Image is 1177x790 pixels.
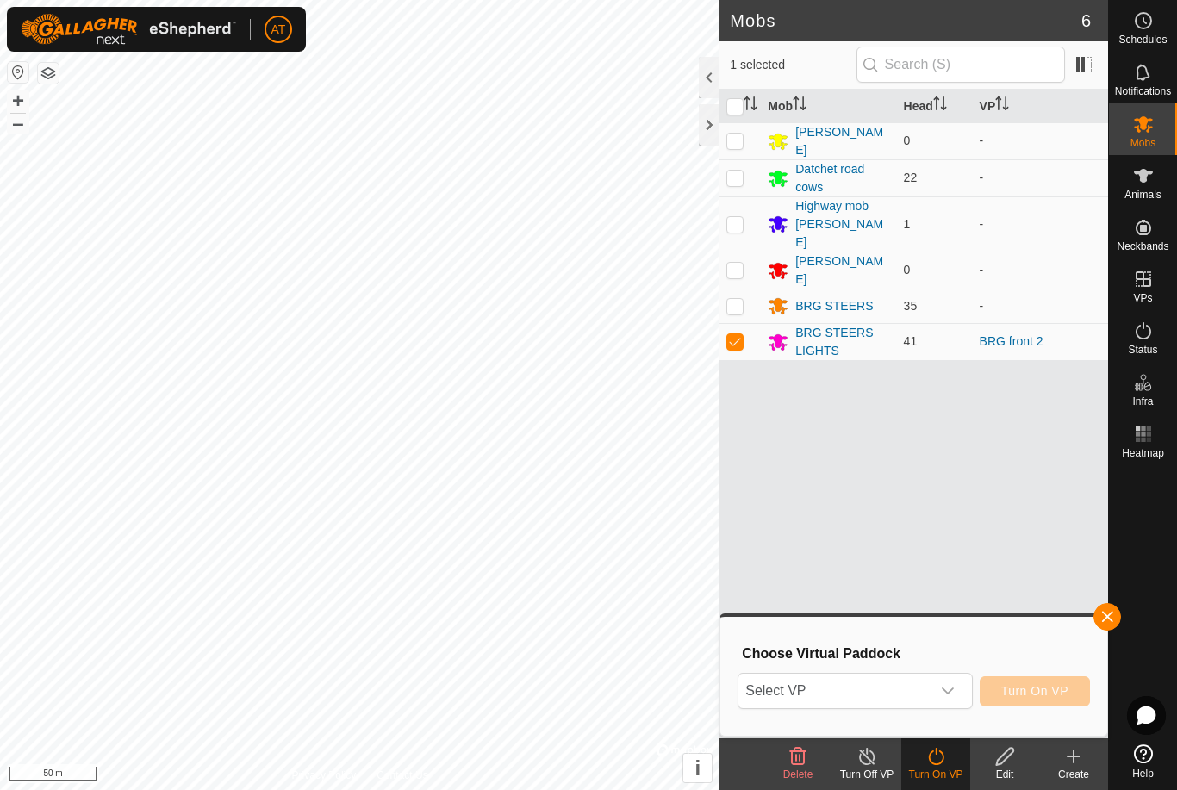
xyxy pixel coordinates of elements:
h3: Choose Virtual Paddock [742,645,1090,662]
th: Head [897,90,973,123]
td: - [973,289,1108,323]
span: Neckbands [1117,241,1168,252]
p-sorticon: Activate to sort [995,99,1009,113]
button: Map Layers [38,63,59,84]
span: AT [271,21,286,39]
div: Turn Off VP [832,767,901,782]
div: Turn On VP [901,767,970,782]
span: Notifications [1115,86,1171,96]
td: - [973,159,1108,196]
a: Privacy Policy [292,768,357,783]
span: Animals [1124,190,1161,200]
span: Delete [783,768,813,781]
input: Search (S) [856,47,1065,83]
span: Heatmap [1122,448,1164,458]
span: 41 [904,334,918,348]
h2: Mobs [730,10,1081,31]
button: + [8,90,28,111]
span: Select VP [738,674,930,708]
span: 0 [904,134,911,147]
div: [PERSON_NAME] [795,123,889,159]
a: Help [1109,737,1177,786]
div: dropdown trigger [931,674,965,708]
p-sorticon: Activate to sort [793,99,806,113]
span: Help [1132,768,1154,779]
div: BRG STEERS LIGHTS [795,324,889,360]
span: 22 [904,171,918,184]
div: Highway mob [PERSON_NAME] [795,197,889,252]
button: – [8,113,28,134]
td: - [973,122,1108,159]
span: 0 [904,263,911,277]
td: - [973,252,1108,289]
button: Turn On VP [980,676,1090,706]
th: VP [973,90,1108,123]
div: [PERSON_NAME] [795,252,889,289]
p-sorticon: Activate to sort [744,99,757,113]
span: 6 [1081,8,1091,34]
div: Create [1039,767,1108,782]
span: Status [1128,345,1157,355]
div: BRG STEERS [795,297,873,315]
img: Gallagher Logo [21,14,236,45]
span: 35 [904,299,918,313]
a: Contact Us [377,768,427,783]
span: i [694,756,701,780]
td: - [973,196,1108,252]
p-sorticon: Activate to sort [933,99,947,113]
span: Turn On VP [1001,684,1068,698]
a: BRG front 2 [980,334,1043,348]
span: VPs [1133,293,1152,303]
div: Datchet road cows [795,160,889,196]
button: i [683,754,712,782]
th: Mob [761,90,896,123]
span: Schedules [1118,34,1167,45]
button: Reset Map [8,62,28,83]
span: 1 [904,217,911,231]
span: 1 selected [730,56,856,74]
span: Infra [1132,396,1153,407]
div: Edit [970,767,1039,782]
span: Mobs [1130,138,1155,148]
